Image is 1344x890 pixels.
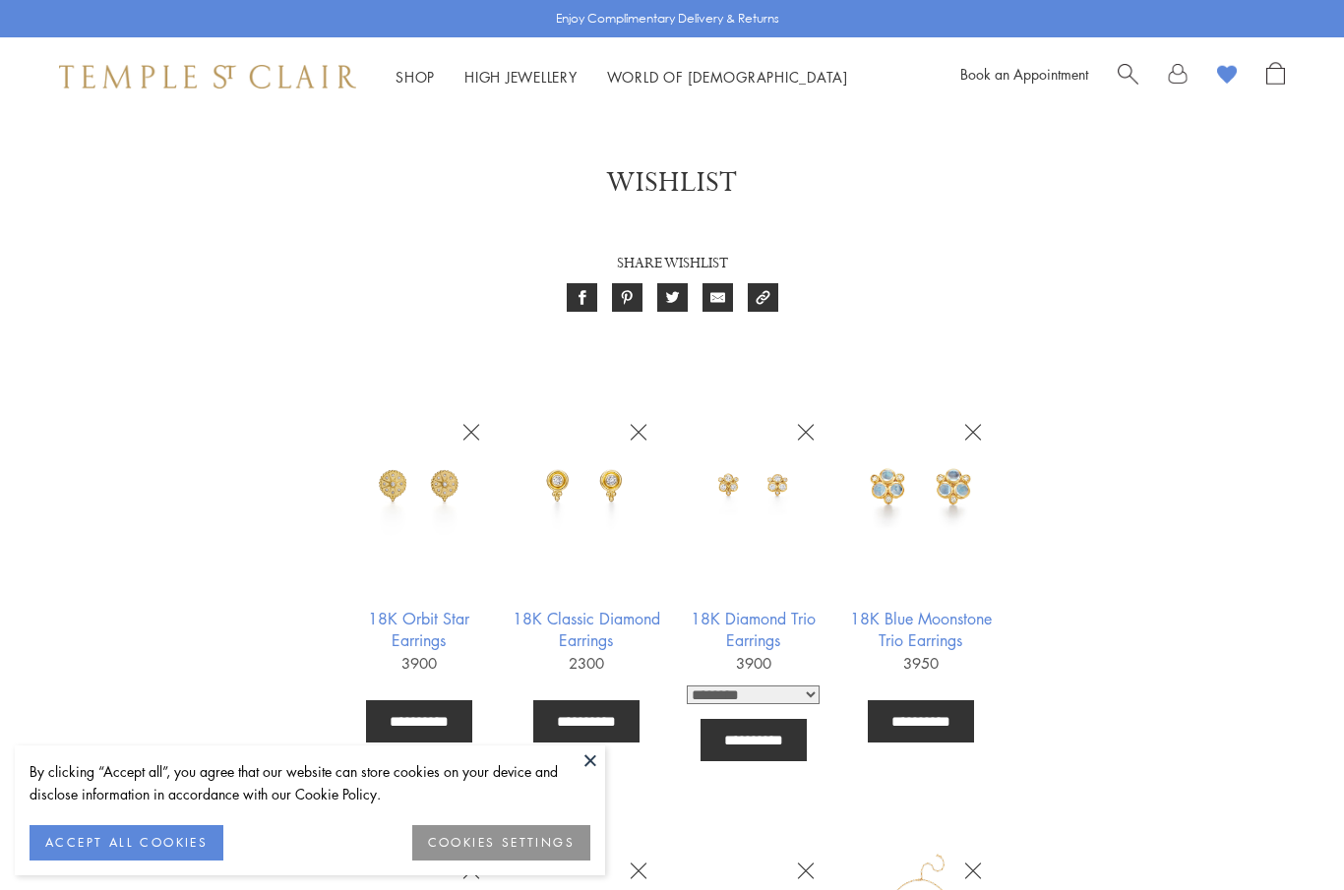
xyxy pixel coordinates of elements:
nav: Main navigation [396,65,848,89]
a: Search [1118,62,1138,91]
a: 18K Orbit Star Earrings [342,608,495,651]
a: 18K Classic Diamond Earrings [510,608,662,651]
span: 2300 [569,653,604,673]
iframe: Gorgias live chat messenger [1246,798,1324,870]
a: Book an Appointment [960,64,1088,84]
a: Open Shopping Bag [1266,62,1285,91]
img: 18K Classic Diamond Earrings [510,408,662,561]
p: Enjoy Complimentary Delivery & Returns [556,9,779,29]
a: ShopShop [396,67,435,87]
img: 18K Blue Moonstone Trio Earrings [844,408,997,561]
button: ACCEPT ALL COOKIES [30,825,223,860]
a: 18K Diamond Trio Earrings [677,608,829,651]
span: 3900 [401,653,437,673]
img: Temple St. Clair [59,65,356,89]
a: High JewelleryHigh Jewellery [464,67,578,87]
a: World of [DEMOGRAPHIC_DATA]World of [DEMOGRAPHIC_DATA] [607,67,848,87]
h3: Share Wishlist [337,250,1007,276]
a: View Wishlist [1217,62,1237,91]
span: 3900 [736,653,771,673]
h1: Wishlist [79,165,1265,201]
img: 18K Orbit Star Earrings [342,408,495,561]
a: 18K Blue Moonstone Trio Earrings [844,608,997,651]
span: 3950 [903,653,939,673]
button: COOKIES SETTINGS [412,825,590,860]
div: By clicking “Accept all”, you agree that our website can store cookies on your device and disclos... [30,760,590,805]
img: 18K Diamond Trio Earrings [677,408,829,561]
